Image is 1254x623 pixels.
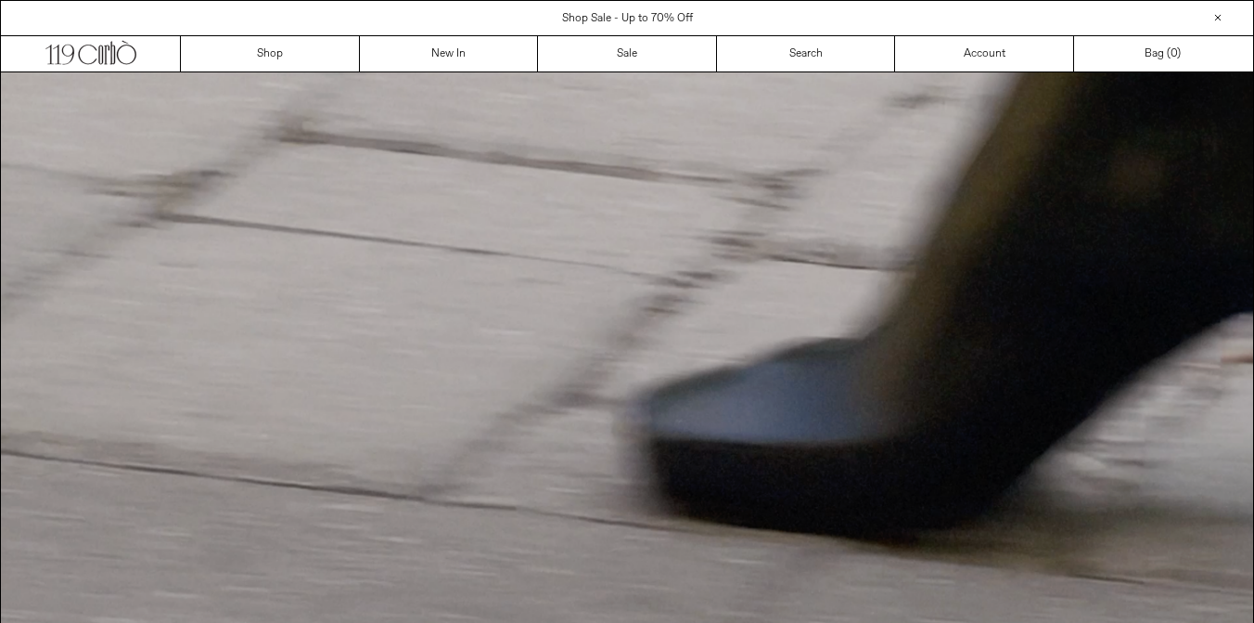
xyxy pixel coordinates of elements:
a: New In [360,36,539,71]
a: Shop Sale - Up to 70% Off [562,11,693,26]
a: Account [895,36,1074,71]
span: 0 [1171,46,1177,61]
a: Sale [538,36,717,71]
a: Shop [181,36,360,71]
span: ) [1171,45,1181,62]
a: Search [717,36,896,71]
a: Bag () [1074,36,1253,71]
